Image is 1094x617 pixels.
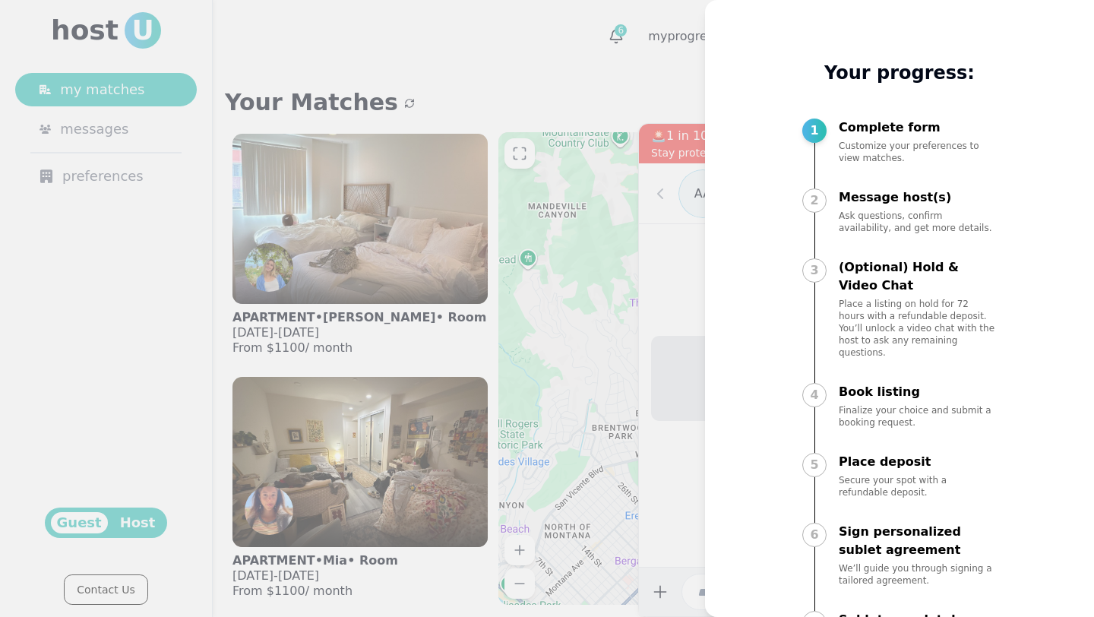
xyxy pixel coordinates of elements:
p: Sign personalized sublet agreement [839,523,997,559]
p: We’ll guide you through signing a tailored agreement. [839,562,997,587]
div: 6 [802,523,827,547]
p: (Optional) Hold & Video Chat [839,258,997,295]
p: Place a listing on hold for 72 hours with a refundable deposit. You’ll unlock a video chat with t... [839,298,997,359]
p: Customize your preferences to view matches. [839,140,997,164]
p: Ask questions, confirm availability, and get more details. [839,210,997,234]
p: Your progress: [802,61,997,85]
div: 5 [802,453,827,477]
p: Book listing [839,383,997,401]
p: Message host(s) [839,188,997,207]
div: 3 [802,258,827,283]
p: Complete form [839,119,997,137]
div: 2 [802,188,827,213]
p: Place deposit [839,453,997,471]
p: Finalize your choice and submit a booking request. [839,404,997,429]
p: Secure your spot with a refundable deposit. [839,474,997,498]
div: 4 [802,383,827,407]
div: 1 [802,119,827,143]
